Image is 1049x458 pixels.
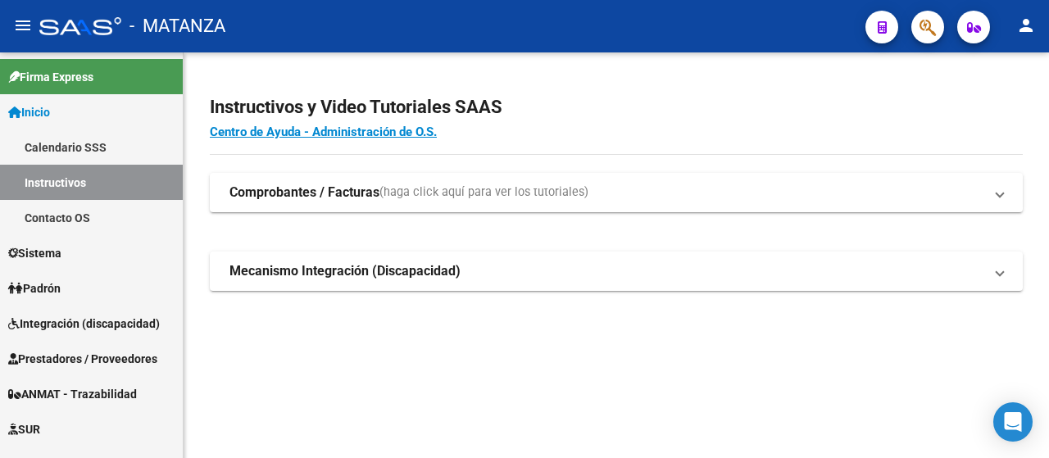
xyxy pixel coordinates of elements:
[210,252,1023,291] mat-expansion-panel-header: Mecanismo Integración (Discapacidad)
[8,385,137,403] span: ANMAT - Trazabilidad
[13,16,33,35] mat-icon: menu
[129,8,225,44] span: - MATANZA
[210,125,437,139] a: Centro de Ayuda - Administración de O.S.
[379,184,588,202] span: (haga click aquí para ver los tutoriales)
[8,279,61,297] span: Padrón
[8,315,160,333] span: Integración (discapacidad)
[229,184,379,202] strong: Comprobantes / Facturas
[1016,16,1036,35] mat-icon: person
[8,420,40,438] span: SUR
[210,92,1023,123] h2: Instructivos y Video Tutoriales SAAS
[8,350,157,368] span: Prestadores / Proveedores
[229,262,461,280] strong: Mecanismo Integración (Discapacidad)
[8,244,61,262] span: Sistema
[210,173,1023,212] mat-expansion-panel-header: Comprobantes / Facturas(haga click aquí para ver los tutoriales)
[993,402,1033,442] div: Open Intercom Messenger
[8,103,50,121] span: Inicio
[8,68,93,86] span: Firma Express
